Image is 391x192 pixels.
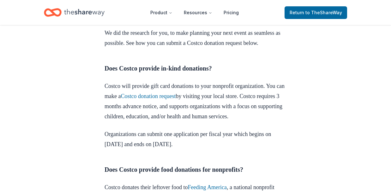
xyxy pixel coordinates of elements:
[105,28,286,48] p: We did the research for you, to make planning your next event as seamless as possible. See how yo...
[44,5,105,20] a: Home
[121,93,176,99] a: Costco donation request
[145,6,177,19] button: Product
[285,6,347,19] a: Returnto TheShareWay
[290,9,342,16] span: Return
[105,129,286,149] p: Organizations can submit one application per fiscal year which begins on [DATE] and ends on [DATE].
[305,10,342,15] span: to TheShareWay
[105,81,286,121] p: Costco will provide gift card donations to your nonprofit organization. You can make a by visitin...
[179,6,217,19] button: Resources
[145,5,244,20] nav: Main
[219,6,244,19] a: Pricing
[105,164,286,175] h3: Does Costco provide food donations for nonprofits?
[105,63,286,73] h3: Does Costco provide in-kind donations?
[188,184,226,190] a: Feeding America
